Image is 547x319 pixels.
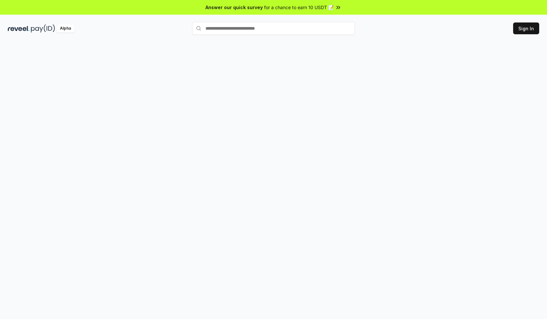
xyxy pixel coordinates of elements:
[205,4,263,11] span: Answer our quick survey
[56,24,75,33] div: Alpha
[8,24,30,33] img: reveel_dark
[31,24,55,33] img: pay_id
[513,22,539,34] button: Sign In
[264,4,334,11] span: for a chance to earn 10 USDT 📝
